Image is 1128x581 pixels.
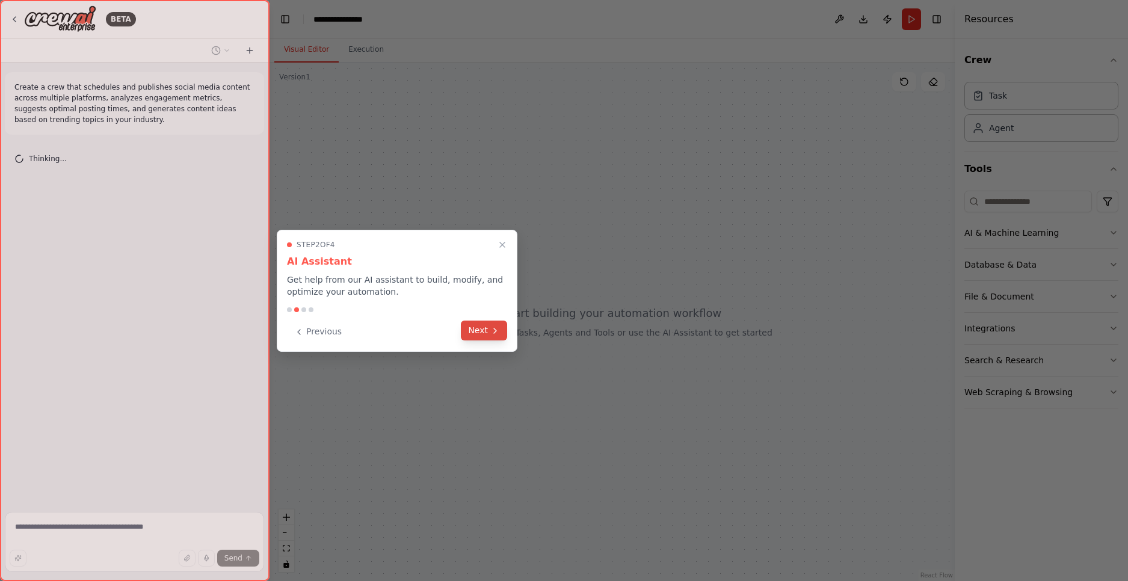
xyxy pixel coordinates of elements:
button: Hide left sidebar [277,11,294,28]
button: Close walkthrough [495,238,510,252]
p: Get help from our AI assistant to build, modify, and optimize your automation. [287,274,507,298]
button: Next [461,321,507,340]
h3: AI Assistant [287,254,507,269]
button: Previous [287,322,349,342]
span: Step 2 of 4 [297,240,335,250]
